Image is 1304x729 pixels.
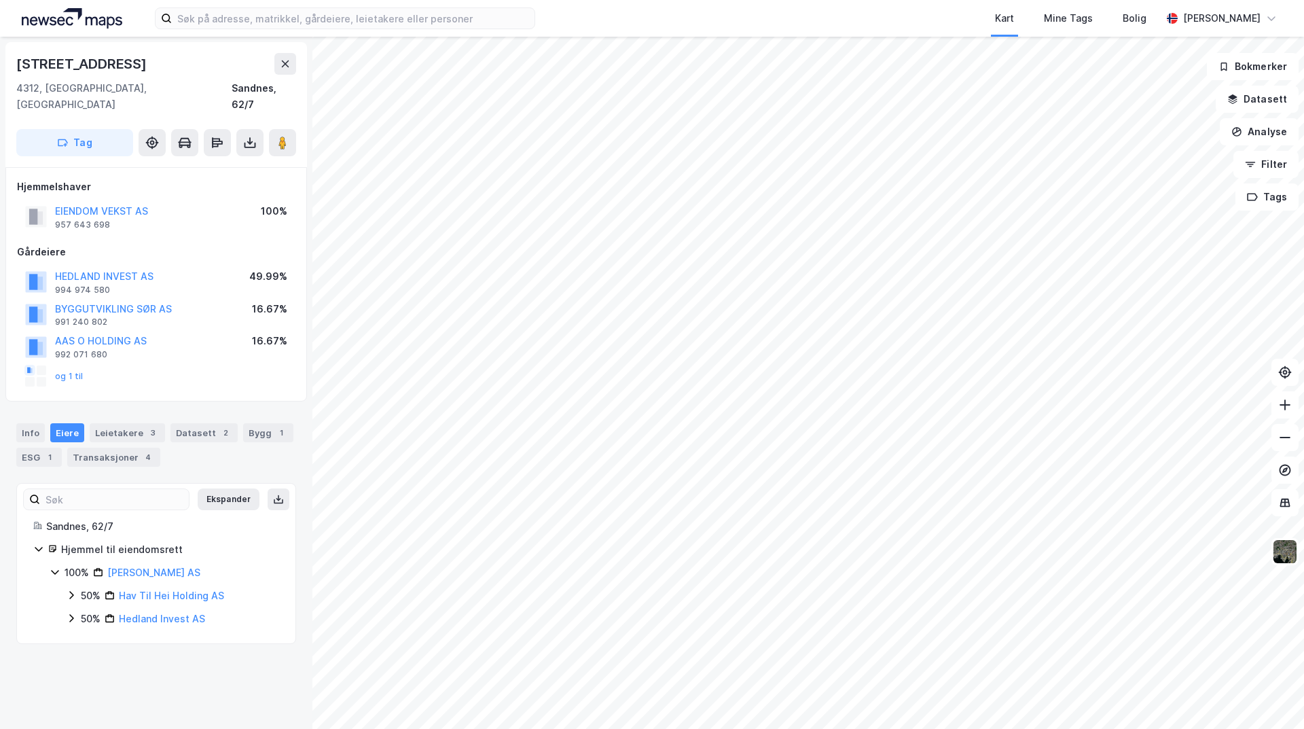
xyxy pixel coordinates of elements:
[243,423,293,442] div: Bygg
[170,423,238,442] div: Datasett
[232,80,296,113] div: Sandnes, 62/7
[141,450,155,464] div: 4
[274,426,288,440] div: 1
[81,611,101,627] div: 50%
[198,488,259,510] button: Ekspander
[40,489,189,510] input: Søk
[219,426,232,440] div: 2
[65,565,89,581] div: 100%
[17,179,295,195] div: Hjemmelshaver
[90,423,165,442] div: Leietakere
[119,613,205,624] a: Hedland Invest AS
[261,203,287,219] div: 100%
[1272,539,1298,565] img: 9k=
[55,219,110,230] div: 957 643 698
[249,268,287,285] div: 49.99%
[61,541,279,558] div: Hjemmel til eiendomsrett
[995,10,1014,26] div: Kart
[1220,118,1299,145] button: Analyse
[1236,664,1304,729] iframe: Chat Widget
[16,423,45,442] div: Info
[55,317,107,327] div: 991 240 802
[16,80,232,113] div: 4312, [GEOGRAPHIC_DATA], [GEOGRAPHIC_DATA]
[16,129,133,156] button: Tag
[119,590,224,601] a: Hav Til Hei Holding AS
[1207,53,1299,80] button: Bokmerker
[1236,664,1304,729] div: Kontrollprogram for chat
[107,567,200,578] a: [PERSON_NAME] AS
[1044,10,1093,26] div: Mine Tags
[1123,10,1146,26] div: Bolig
[55,285,110,296] div: 994 974 580
[17,244,295,260] div: Gårdeiere
[55,349,107,360] div: 992 071 680
[16,53,149,75] div: [STREET_ADDRESS]
[43,450,56,464] div: 1
[146,426,160,440] div: 3
[252,301,287,317] div: 16.67%
[252,333,287,349] div: 16.67%
[81,588,101,604] div: 50%
[1183,10,1261,26] div: [PERSON_NAME]
[1235,183,1299,211] button: Tags
[172,8,535,29] input: Søk på adresse, matrikkel, gårdeiere, leietakere eller personer
[1233,151,1299,178] button: Filter
[16,448,62,467] div: ESG
[67,448,160,467] div: Transaksjoner
[1216,86,1299,113] button: Datasett
[50,423,84,442] div: Eiere
[22,8,122,29] img: logo.a4113a55bc3d86da70a041830d287a7e.svg
[46,518,279,535] div: Sandnes, 62/7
